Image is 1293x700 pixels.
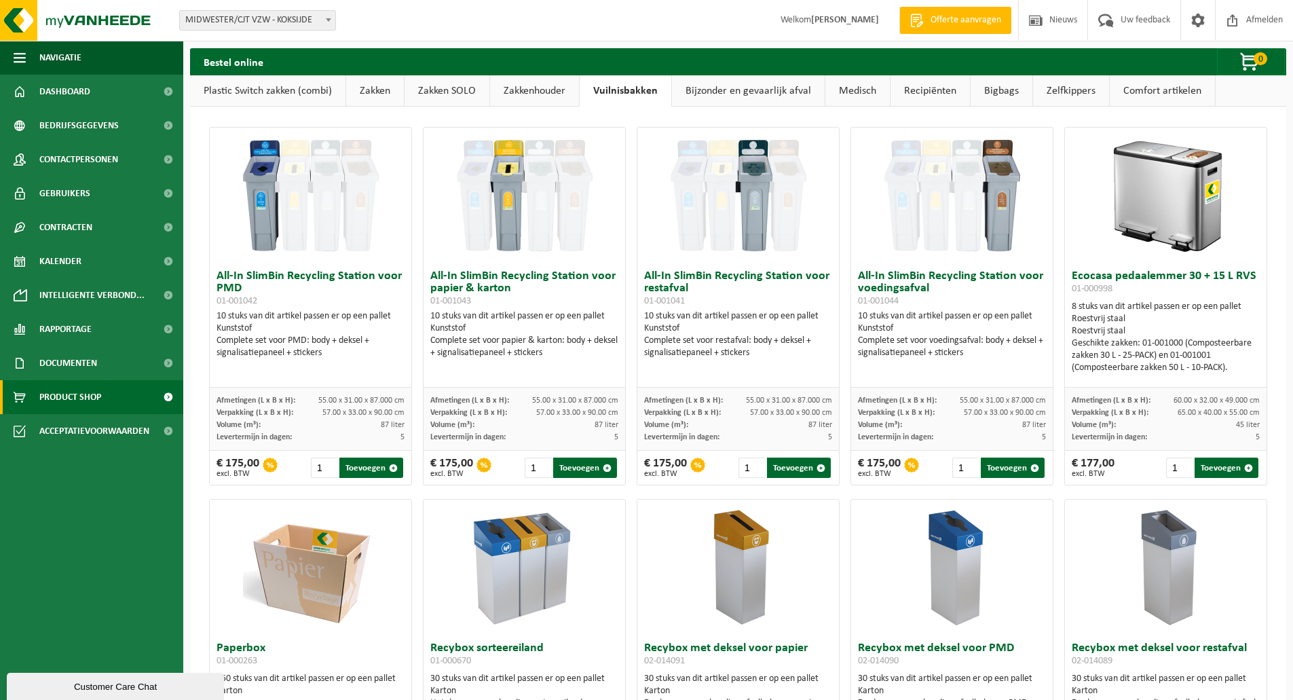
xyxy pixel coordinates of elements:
input: 1 [525,458,552,478]
span: Kalender [39,244,81,278]
span: Volume (m³): [644,421,688,429]
a: Offerte aanvragen [899,7,1011,34]
span: Levertermijn in dagen: [644,433,719,441]
span: Afmetingen (L x B x H): [430,397,509,405]
span: Levertermijn in dagen: [430,433,506,441]
a: Vuilnisbakken [580,75,671,107]
span: 02-014089 [1072,656,1112,666]
img: 02-014091 [671,500,806,635]
span: 5 [828,433,832,441]
h3: Recybox met deksel voor PMD [858,642,1046,669]
span: 55.00 x 31.00 x 87.000 cm [318,397,405,405]
div: Kunststof [217,323,405,335]
span: Afmetingen (L x B x H): [1072,397,1150,405]
h3: Ecocasa pedaalemmer 30 + 15 L RVS [1072,270,1260,297]
span: Volume (m³): [1072,421,1116,429]
span: Volume (m³): [217,421,261,429]
button: 0 [1217,48,1285,75]
h3: Recybox sorteereiland [430,642,618,669]
span: 57.00 x 33.00 x 90.00 cm [750,409,832,417]
h2: Bestel online [190,48,277,75]
img: 01-001043 [457,128,593,263]
div: € 175,00 [217,458,259,478]
span: Verpakking (L x B x H): [430,409,507,417]
span: Afmetingen (L x B x H): [858,397,937,405]
span: Bedrijfsgegevens [39,109,119,143]
h3: All-In SlimBin Recycling Station voor voedingsafval [858,270,1046,307]
span: Offerte aanvragen [927,14,1005,27]
div: 10 stuks van dit artikel passen er op een pallet [858,310,1046,359]
span: Verpakking (L x B x H): [1072,409,1148,417]
div: Roestvrij staal [1072,313,1260,325]
span: Gebruikers [39,177,90,210]
a: Zakken SOLO [405,75,489,107]
span: Contactpersonen [39,143,118,177]
iframe: chat widget [7,670,227,700]
span: 02-014090 [858,656,899,666]
span: 01-000670 [430,656,471,666]
span: 01-000998 [1072,284,1112,294]
input: 1 [311,458,339,478]
span: 55.00 x 31.00 x 87.000 cm [960,397,1046,405]
span: 87 liter [1022,421,1046,429]
h3: All-In SlimBin Recycling Station voor papier & karton [430,270,618,307]
a: Medisch [825,75,890,107]
input: 1 [738,458,766,478]
h3: Recybox met deksel voor restafval [1072,642,1260,669]
a: Plastic Switch zakken (combi) [190,75,345,107]
span: 5 [400,433,405,441]
button: Toevoegen [553,458,617,478]
div: Kunststof [430,323,618,335]
a: Comfort artikelen [1110,75,1215,107]
span: 02-014091 [644,656,685,666]
img: 01-001041 [671,128,806,263]
img: 01-000670 [457,500,593,635]
span: 57.00 x 33.00 x 90.00 cm [964,409,1046,417]
button: Toevoegen [981,458,1045,478]
div: Kunststof [858,323,1046,335]
span: Levertermijn in dagen: [858,433,933,441]
div: Karton [1072,685,1260,697]
input: 1 [952,458,980,478]
h3: All-In SlimBin Recycling Station voor PMD [217,270,405,307]
span: Verpakking (L x B x H): [858,409,935,417]
img: 01-001042 [243,128,379,263]
span: excl. BTW [644,470,687,478]
span: 01-000263 [217,656,257,666]
span: Rapportage [39,312,92,346]
span: Contracten [39,210,92,244]
span: 01-001042 [217,296,257,306]
span: 57.00 x 33.00 x 90.00 cm [536,409,618,417]
a: Bijzonder en gevaarlijk afval [672,75,825,107]
img: 02-014089 [1098,500,1234,635]
span: 87 liter [808,421,832,429]
span: 45 liter [1236,421,1260,429]
h3: Paperbox [217,642,405,669]
span: 65.00 x 40.00 x 55.00 cm [1178,409,1260,417]
span: 01-001044 [858,296,899,306]
div: € 175,00 [644,458,687,478]
div: Complete set voor restafval: body + deksel + signalisatiepaneel + stickers [644,335,832,359]
a: Recipiënten [891,75,970,107]
img: 01-000998 [1098,128,1234,263]
div: Roestvrij staal [1072,325,1260,337]
span: Dashboard [39,75,90,109]
div: 10 stuks van dit artikel passen er op een pallet [217,310,405,359]
span: 60.00 x 32.00 x 49.000 cm [1174,397,1260,405]
span: 55.00 x 31.00 x 87.000 cm [532,397,618,405]
span: Afmetingen (L x B x H): [217,397,295,405]
span: 01-001043 [430,296,471,306]
h3: Recybox met deksel voor papier [644,642,832,669]
span: Intelligente verbond... [39,278,145,312]
div: Complete set voor voedingsafval: body + deksel + signalisatiepaneel + stickers [858,335,1046,359]
span: 0 [1254,52,1267,65]
span: excl. BTW [217,470,259,478]
button: Toevoegen [767,458,831,478]
span: Documenten [39,346,97,380]
span: Acceptatievoorwaarden [39,414,149,448]
span: 87 liter [595,421,618,429]
span: Levertermijn in dagen: [1072,433,1147,441]
div: Kunststof [644,323,832,335]
span: Afmetingen (L x B x H): [644,397,723,405]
